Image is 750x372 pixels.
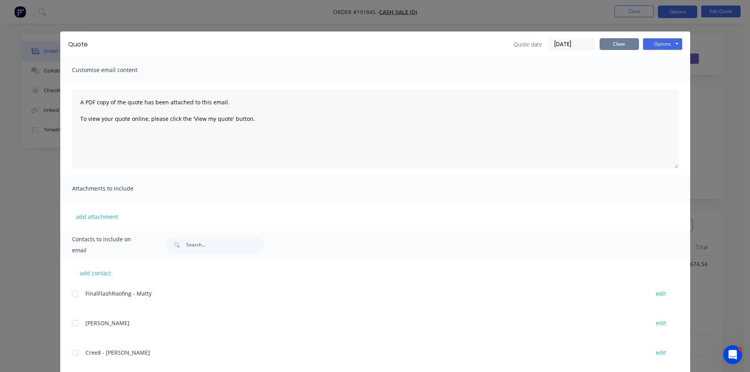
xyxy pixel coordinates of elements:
span: Cree8 - [PERSON_NAME] [85,349,150,356]
iframe: Intercom live chat [723,345,742,364]
button: add contact [72,267,119,279]
button: Options [643,38,682,50]
button: add attachment [72,211,122,222]
textarea: A PDF copy of the quote has been attached to this email. To view your quote online, please click ... [72,90,678,168]
div: Quote [68,40,88,49]
span: Quote date [514,40,542,48]
span: Attachments to include [72,183,159,194]
input: Search... [186,237,264,253]
span: Customise email content [72,65,159,76]
span: [PERSON_NAME] [85,319,130,327]
button: edit [651,288,671,299]
button: edit [651,318,671,328]
span: Contacts to include on email [72,234,146,256]
button: Close [600,38,639,50]
span: FinalFlashRoofing - Matty [85,290,152,297]
button: edit [651,347,671,358]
